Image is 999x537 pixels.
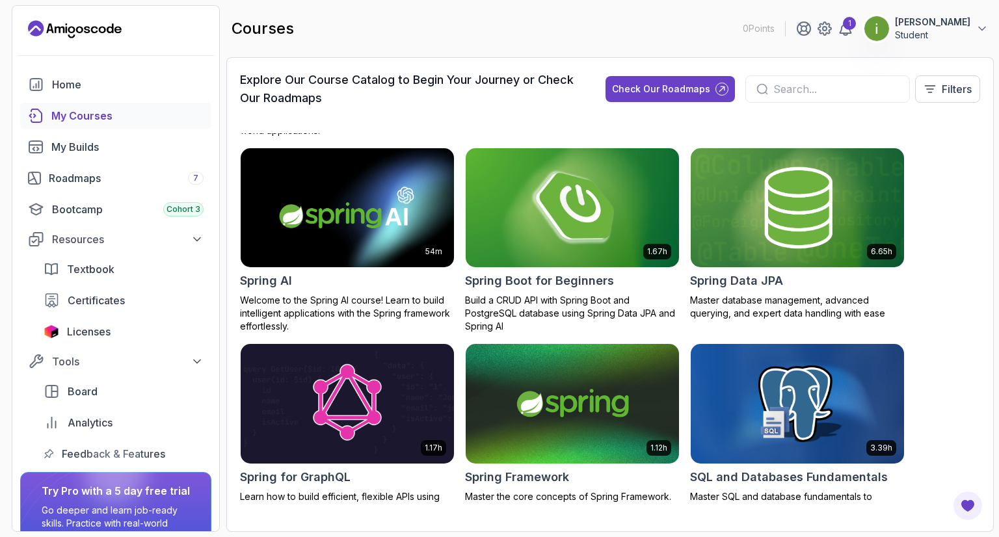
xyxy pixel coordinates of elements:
[20,103,211,129] a: courses
[20,72,211,98] a: home
[68,384,98,399] span: Board
[465,272,614,290] h2: Spring Boot for Beginners
[650,443,667,453] p: 1.12h
[241,148,454,268] img: Spring AI card
[20,196,211,222] a: bootcamp
[690,468,888,486] h2: SQL and Databases Fundamentals
[606,76,735,102] button: Check Our Roadmaps
[942,81,972,97] p: Filters
[166,204,200,215] span: Cohort 3
[51,139,204,155] div: My Builds
[871,246,892,257] p: 6.65h
[20,165,211,191] a: roadmaps
[690,343,905,529] a: SQL and Databases Fundamentals card3.39hSQL and Databases FundamentalsMaster SQL and database fun...
[36,256,211,282] a: textbook
[240,490,455,529] p: Learn how to build efficient, flexible APIs using GraphQL and integrate them with modern front-en...
[691,344,904,464] img: SQL and Databases Fundamentals card
[36,319,211,345] a: licenses
[51,108,204,124] div: My Courses
[466,344,679,464] img: Spring Framework card
[36,410,211,436] a: analytics
[465,148,680,334] a: Spring Boot for Beginners card1.67hSpring Boot for BeginnersBuild a CRUD API with Spring Boot and...
[612,83,710,96] div: Check Our Roadmaps
[952,490,983,521] button: Open Feedback Button
[690,272,783,290] h2: Spring Data JPA
[240,272,292,290] h2: Spring AI
[67,324,111,339] span: Licenses
[843,17,856,30] div: 1
[36,378,211,404] a: board
[240,294,455,333] p: Welcome to the Spring AI course! Learn to build intelligent applications with the Spring framewor...
[44,325,59,338] img: jetbrains icon
[895,16,970,29] p: [PERSON_NAME]
[240,71,582,107] h3: Explore Our Course Catalog to Begin Your Journey or Check Our Roadmaps
[465,294,680,333] p: Build a CRUD API with Spring Boot and PostgreSQL database using Spring Data JPA and Spring AI
[895,29,970,42] p: Student
[864,16,989,42] button: user profile image[PERSON_NAME]Student
[773,81,899,97] input: Search...
[67,261,114,277] span: Textbook
[425,246,442,257] p: 54m
[68,293,125,308] span: Certificates
[425,443,442,453] p: 1.17h
[240,148,455,334] a: Spring AI card54mSpring AIWelcome to the Spring AI course! Learn to build intelligent application...
[465,468,569,486] h2: Spring Framework
[52,354,204,369] div: Tools
[193,173,198,183] span: 7
[743,22,775,35] p: 0 Points
[915,75,980,103] button: Filters
[232,18,294,39] h2: courses
[870,443,892,453] p: 3.39h
[20,228,211,251] button: Resources
[20,134,211,160] a: builds
[240,343,455,529] a: Spring for GraphQL card1.17hSpring for GraphQLLearn how to build efficient, flexible APIs using G...
[36,441,211,467] a: feedback
[838,21,853,36] a: 1
[62,446,165,462] span: Feedback & Features
[36,287,211,313] a: certificates
[460,145,684,270] img: Spring Boot for Beginners card
[691,148,904,268] img: Spring Data JPA card
[52,231,204,247] div: Resources
[28,19,122,40] a: Landing page
[52,202,204,217] div: Bootcamp
[52,77,204,92] div: Home
[241,344,454,464] img: Spring for GraphQL card
[690,490,905,529] p: Master SQL and database fundamentals to enhance your data querying and management skills.
[690,294,905,320] p: Master database management, advanced querying, and expert data handling with ease
[49,170,204,186] div: Roadmaps
[864,16,889,41] img: user profile image
[68,415,113,430] span: Analytics
[647,246,667,257] p: 1.67h
[20,350,211,373] button: Tools
[240,468,351,486] h2: Spring for GraphQL
[690,148,905,321] a: Spring Data JPA card6.65hSpring Data JPAMaster database management, advanced querying, and expert...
